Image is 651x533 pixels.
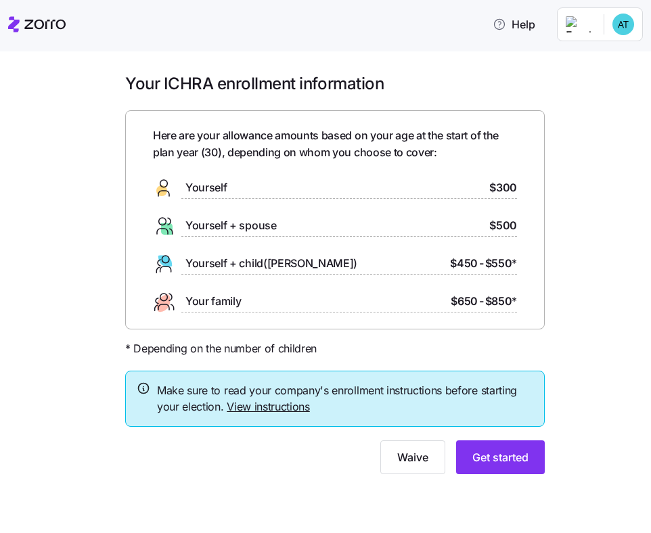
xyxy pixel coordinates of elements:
span: $500 [489,217,517,234]
span: Yourself + spouse [185,217,277,234]
h1: Your ICHRA enrollment information [125,73,545,94]
span: * Depending on the number of children [125,340,317,357]
span: $450 [450,255,478,272]
span: Make sure to read your company's enrollment instructions before starting your election. [157,382,533,416]
span: $650 [451,293,478,310]
span: - [479,255,484,272]
span: Yourself [185,179,227,196]
button: Help [482,11,546,38]
span: Get started [472,449,529,465]
a: View instructions [227,400,310,413]
img: Employer logo [566,16,593,32]
span: $550 [485,255,517,272]
img: 119da9b09e10e96eb69a6652d8b44c65 [612,14,634,35]
span: Help [493,16,535,32]
span: Here are your allowance amounts based on your age at the start of the plan year ( 30 ), depending... [153,127,517,161]
button: Waive [380,440,445,474]
span: Yourself + child([PERSON_NAME]) [185,255,357,272]
span: $850 [485,293,517,310]
span: Waive [397,449,428,465]
span: - [479,293,484,310]
span: $300 [489,179,517,196]
button: Get started [456,440,545,474]
span: Your family [185,293,241,310]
